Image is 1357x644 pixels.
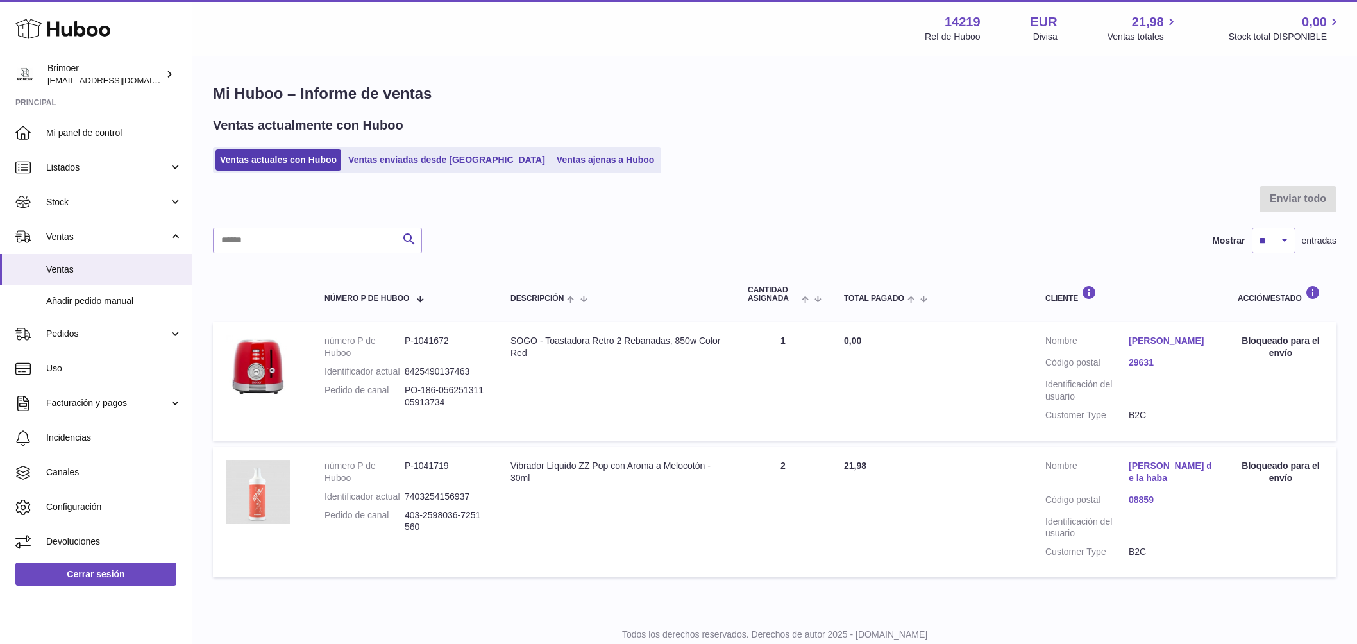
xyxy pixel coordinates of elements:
[1045,285,1212,303] div: Cliente
[1045,378,1129,403] dt: Identificación del usuario
[1045,460,1129,487] dt: Nombre
[1229,13,1342,43] a: 0,00 Stock total DISPONIBLE
[925,31,980,43] div: Ref de Huboo
[1302,235,1336,247] span: entradas
[1031,13,1058,31] strong: EUR
[1302,13,1327,31] span: 0,00
[46,264,182,276] span: Ventas
[1238,460,1324,484] div: Bloqueado para el envío
[1129,409,1212,421] dd: B2C
[1229,31,1342,43] span: Stock total DISPONIBLE
[1129,546,1212,558] dd: B2C
[1129,335,1212,347] a: [PERSON_NAME]
[46,162,169,174] span: Listados
[945,13,981,31] strong: 14219
[15,65,35,84] img: oroses@renuevo.es
[324,509,405,534] dt: Pedido de canal
[46,397,169,409] span: Facturación y pagos
[735,322,831,440] td: 1
[324,491,405,503] dt: Identificador actual
[46,432,182,444] span: Incidencias
[46,127,182,139] span: Mi panel de control
[203,629,1347,641] p: Todos los derechos reservados. Derechos de autor 2025 - [DOMAIN_NAME]
[1129,460,1212,484] a: [PERSON_NAME] de la haba
[1045,335,1129,350] dt: Nombre
[324,294,409,303] span: número P de Huboo
[324,460,405,484] dt: número P de Huboo
[1045,357,1129,372] dt: Código postal
[1033,31,1058,43] div: Divisa
[324,335,405,359] dt: número P de Huboo
[748,286,798,303] span: Cantidad ASIGNADA
[226,460,290,524] img: 142191744800114.jpg
[405,460,485,484] dd: P-1041719
[1045,409,1129,421] dt: Customer Type
[510,460,722,484] div: Vibrador Líquido ZZ Pop con Aroma a Melocotón - 30ml
[1045,516,1129,540] dt: Identificación del usuario
[215,149,341,171] a: Ventas actuales con Huboo
[15,563,176,586] a: Cerrar sesión
[735,447,831,577] td: 2
[46,196,169,208] span: Stock
[46,295,182,307] span: Añadir pedido manual
[1212,235,1245,247] label: Mostrar
[46,328,169,340] span: Pedidos
[552,149,659,171] a: Ventas ajenas a Huboo
[405,366,485,378] dd: 8425490137463
[1108,31,1179,43] span: Ventas totales
[1045,494,1129,509] dt: Código postal
[324,384,405,409] dt: Pedido de canal
[1045,546,1129,558] dt: Customer Type
[510,335,722,359] div: SOGO - Toastadora Retro 2 Rebanadas, 850w Color Red
[844,294,904,303] span: Total pagado
[1238,285,1324,303] div: Acción/Estado
[324,366,405,378] dt: Identificador actual
[405,491,485,503] dd: 7403254156937
[46,362,182,375] span: Uso
[844,461,866,471] span: 21,98
[226,335,290,399] img: 142191744792456.jpg
[1132,13,1164,31] span: 21,98
[1129,357,1212,369] a: 29631
[1129,494,1212,506] a: 08859
[405,384,485,409] dd: PO-186-05625131105913734
[213,83,1336,104] h1: Mi Huboo – Informe de ventas
[1108,13,1179,43] a: 21,98 Ventas totales
[46,466,182,479] span: Canales
[46,501,182,513] span: Configuración
[405,509,485,534] dd: 403-2598036-7251560
[844,335,861,346] span: 0,00
[46,231,169,243] span: Ventas
[344,149,550,171] a: Ventas enviadas desde [GEOGRAPHIC_DATA]
[46,536,182,548] span: Devoluciones
[213,117,403,134] h2: Ventas actualmente con Huboo
[405,335,485,359] dd: P-1041672
[47,62,163,87] div: Brimoer
[1238,335,1324,359] div: Bloqueado para el envío
[510,294,564,303] span: Descripción
[47,75,189,85] span: [EMAIL_ADDRESS][DOMAIN_NAME]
